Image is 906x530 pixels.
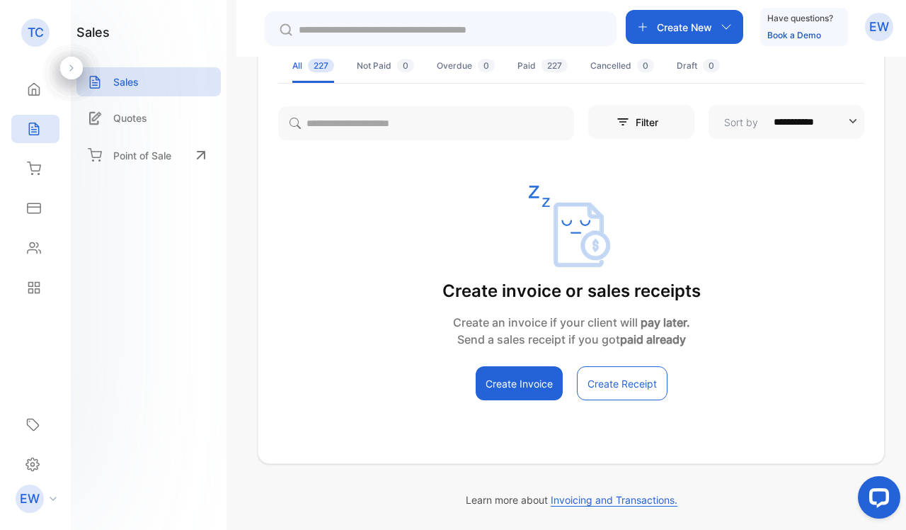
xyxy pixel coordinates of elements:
[541,59,568,72] span: 227
[657,20,712,35] p: Create New
[28,23,44,42] p: TC
[847,470,906,530] iframe: LiveChat chat widget
[442,278,701,304] p: Create invoice or sales receipts
[869,18,889,36] p: EW
[397,59,414,72] span: 0
[292,60,334,72] div: All
[703,59,720,72] span: 0
[476,366,563,400] button: Create Invoice
[577,366,667,400] button: Create Receipt
[529,186,614,267] img: empty state
[76,23,110,42] h1: sales
[478,59,495,72] span: 0
[442,314,701,331] p: Create an invoice if your client will
[76,103,221,132] a: Quotes
[767,11,833,26] p: Have questions?
[724,115,758,130] p: Sort by
[357,60,414,72] div: Not Paid
[308,59,334,72] span: 227
[637,59,654,72] span: 0
[20,490,40,508] p: EW
[442,331,701,348] p: Send a sales receipt if you got
[590,60,654,72] div: Cancelled
[620,332,686,346] strong: paid already
[677,60,720,72] div: Draft
[258,492,885,507] p: Learn more about
[517,60,568,72] div: Paid
[76,140,221,171] a: Point of Sale
[113,74,139,89] p: Sales
[76,67,221,96] a: Sales
[641,315,690,329] strong: pay later.
[551,494,677,507] span: Invoicing and Transactions.
[437,60,495,72] div: Overdue
[709,105,864,139] button: Sort by
[113,148,171,163] p: Point of Sale
[767,30,821,40] a: Book a Demo
[113,111,147,125] p: Quotes
[865,10,893,44] button: EW
[626,10,743,44] button: Create New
